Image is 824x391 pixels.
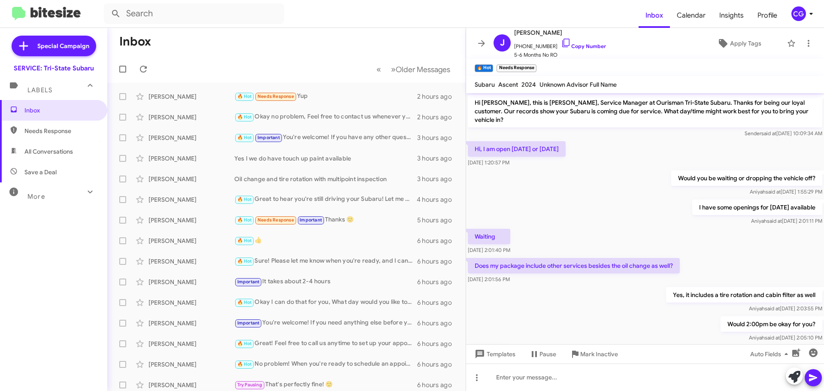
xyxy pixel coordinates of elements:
span: 🔥 Hot [237,300,252,305]
div: Okay no problem, Feel free to contact us whenever you're ready to schedule for service. We're her... [234,112,417,122]
div: [PERSON_NAME] [148,278,234,286]
span: Needs Response [257,217,294,223]
div: 2 hours ago [417,113,459,121]
div: [PERSON_NAME] [148,257,234,266]
a: Insights [712,3,751,28]
span: 🔥 Hot [237,217,252,223]
div: That's perfectly fine! 🙂 [234,380,417,390]
span: Auto Fields [750,346,791,362]
div: No problem! When you're ready to schedule an appointment for your new car, just let us know. We'r... [234,359,417,369]
span: Needs Response [257,94,294,99]
span: said at [767,218,782,224]
div: [PERSON_NAME] [148,236,234,245]
div: Great to hear you're still driving your Subaru! Let me know when you're ready to book your appoin... [234,194,417,204]
div: Yup [234,91,417,101]
span: Important [257,135,280,140]
div: 3 hours ago [417,133,459,142]
a: Inbox [639,3,670,28]
button: Previous [371,61,386,78]
span: Profile [751,3,784,28]
button: Pause [522,346,563,362]
div: [PERSON_NAME] [148,113,234,121]
div: [PERSON_NAME] [148,381,234,389]
span: Unknown Advisor Full Name [539,81,617,88]
span: said at [765,334,780,341]
a: Special Campaign [12,36,96,56]
span: Important [237,279,260,285]
span: 🔥 Hot [237,197,252,202]
input: Search [104,3,284,24]
span: said at [761,130,776,136]
span: 5-6 Months No RO [514,51,606,59]
span: 🔥 Hot [237,94,252,99]
div: 6 hours ago [417,360,459,369]
span: Templates [473,346,515,362]
div: 6 hours ago [417,319,459,327]
div: 3 hours ago [417,154,459,163]
div: Thanks 🙂 [234,215,417,225]
div: [PERSON_NAME] [148,216,234,224]
div: It takes about 2-4 hours [234,277,417,287]
a: Calendar [670,3,712,28]
div: You're welcome! If you need anything else before your appointment, feel free to ask. [234,318,417,328]
span: More [27,193,45,200]
span: « [376,64,381,75]
div: Yes I we do have touch up paint available [234,154,417,163]
p: Hi [PERSON_NAME], this is [PERSON_NAME], Service Manager at Ourisman Tri-State Subaru. Thanks for... [468,95,822,127]
div: 6 hours ago [417,298,459,307]
span: » [391,64,396,75]
span: 🔥 Hot [237,258,252,264]
span: Apply Tags [730,36,761,51]
span: [DATE] 1:20:57 PM [468,159,509,166]
span: Subaru [475,81,495,88]
div: [PERSON_NAME] [148,319,234,327]
div: [PERSON_NAME] [148,154,234,163]
p: Hi, I am open [DATE] or [DATE] [468,141,566,157]
div: [PERSON_NAME] [148,360,234,369]
div: Okay I can do that for you, What day would you like to bring your vehicle in ? [234,297,417,307]
button: Apply Tags [695,36,783,51]
div: 2 hours ago [417,92,459,101]
span: said at [766,188,781,195]
span: All Conversations [24,147,73,156]
p: Does my package include other services besides the oil change as well? [468,258,680,273]
span: Save a Deal [24,168,57,176]
span: Try Pausing [237,382,262,388]
div: [PERSON_NAME] [148,133,234,142]
div: Great! Feel free to call us anytime to set up your appointment. We're here to help when you're re... [234,339,417,349]
span: 🔥 Hot [237,238,252,243]
div: [PERSON_NAME] [148,92,234,101]
span: [PERSON_NAME] [514,27,606,38]
div: 4 hours ago [417,195,459,204]
button: Next [386,61,455,78]
div: Sure! Please let me know when you're ready, and I can help you schedule that appointment. [234,256,417,266]
button: Templates [466,346,522,362]
div: [PERSON_NAME] [148,339,234,348]
div: 5 hours ago [417,216,459,224]
span: Labels [27,86,52,94]
span: Ascent [498,81,518,88]
span: Aniyah [DATE] 2:05:10 PM [749,334,822,341]
div: 6 hours ago [417,278,459,286]
p: I have some openings for [DATE] available [692,200,822,215]
span: Mark Inactive [580,346,618,362]
span: Inbox [24,106,97,115]
button: CG [784,6,815,21]
p: Yes, it includes a tire rotation and cabin filter as well [666,287,822,303]
div: 6 hours ago [417,236,459,245]
span: Aniyah [DATE] 2:03:55 PM [749,305,822,312]
div: [PERSON_NAME] [148,195,234,204]
div: CG [791,6,806,21]
div: 6 hours ago [417,381,459,389]
span: 🔥 Hot [237,135,252,140]
span: [DATE] 2:01:56 PM [468,276,510,282]
span: Important [237,320,260,326]
span: Pause [539,346,556,362]
h1: Inbox [119,35,151,48]
span: [DATE] 2:01:40 PM [468,247,510,253]
p: Would 2:00pm be okay for you? [721,316,822,332]
div: 3 hours ago [417,175,459,183]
